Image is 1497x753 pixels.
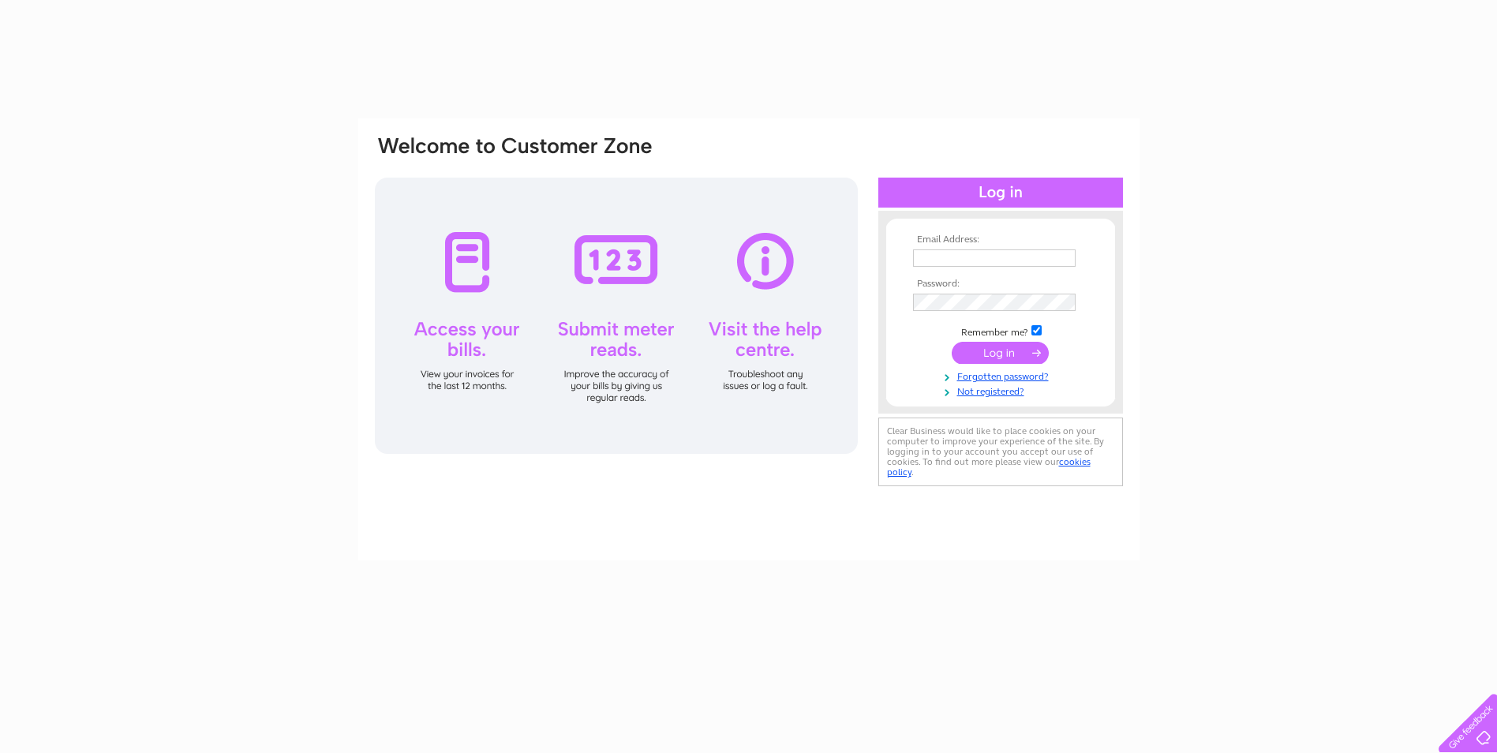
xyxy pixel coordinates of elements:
[887,456,1091,478] a: cookies policy
[909,234,1092,245] th: Email Address:
[909,279,1092,290] th: Password:
[909,323,1092,339] td: Remember me?
[952,342,1049,364] input: Submit
[913,383,1092,398] a: Not registered?
[913,368,1092,383] a: Forgotten password?
[878,418,1123,486] div: Clear Business would like to place cookies on your computer to improve your experience of the sit...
